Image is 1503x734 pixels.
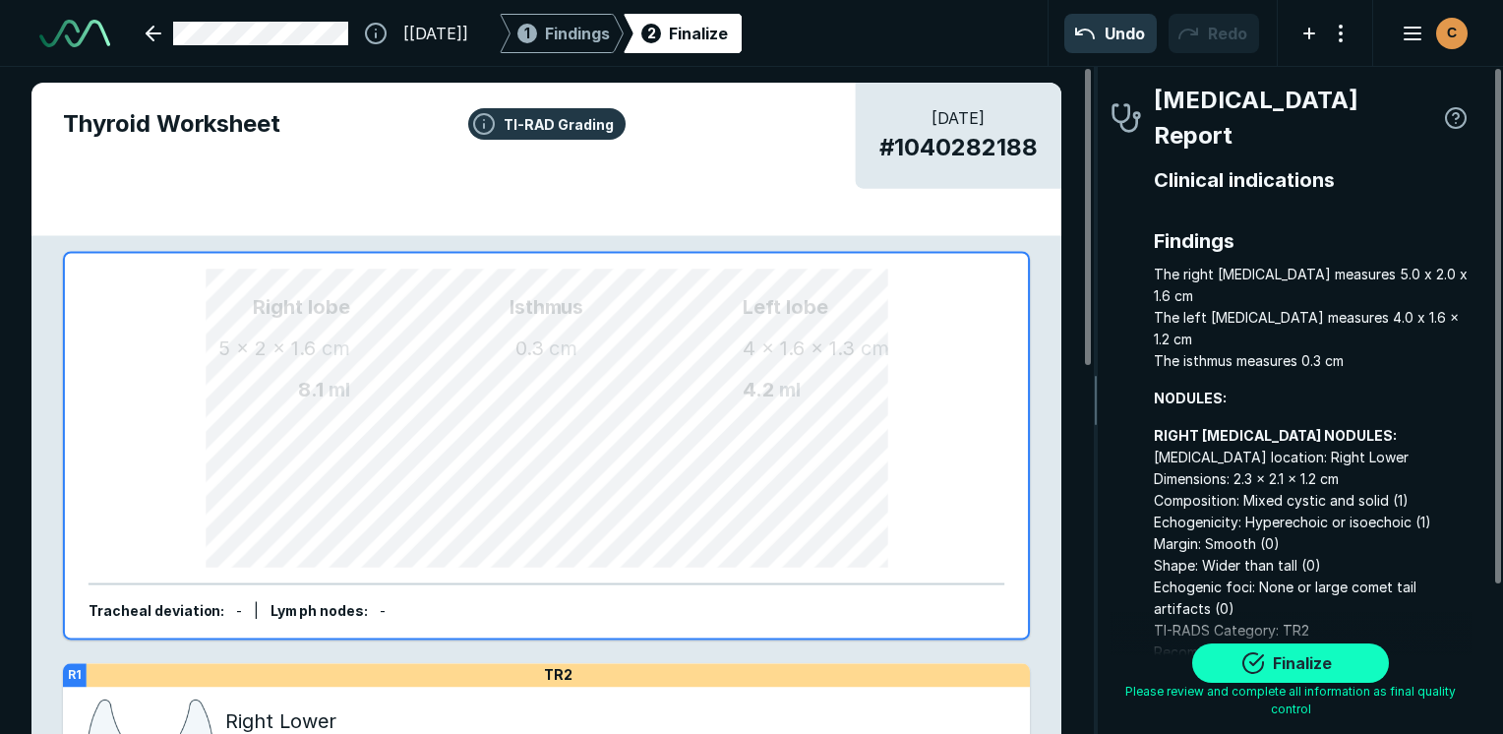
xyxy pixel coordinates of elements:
[329,378,350,401] span: ml
[1154,226,1472,256] span: Findings
[89,603,225,620] span: Tracheal deviation :
[1154,165,1472,195] span: Clinical indications
[779,378,801,401] span: ml
[68,667,82,682] strong: R1
[669,22,728,45] div: Finalize
[1064,14,1157,53] button: Undo
[1436,18,1468,49] div: avatar-name
[549,336,577,360] span: cm
[39,20,110,47] img: See-Mode Logo
[1192,643,1389,683] button: Finalize
[1447,23,1457,43] span: C
[861,336,889,360] span: cm
[647,23,656,43] span: 2
[1111,683,1472,718] span: Please review and complete all information as final quality control
[236,601,242,623] div: -
[1154,264,1472,372] span: The right [MEDICAL_DATA] measures 5.0 x 2.0 x 1.6 cm The left [MEDICAL_DATA] measures 4.0 x 1.6 x...
[743,336,855,360] span: 4 x 1.6 x 1.3
[624,14,742,53] div: 2Finalize
[1154,425,1472,663] span: [MEDICAL_DATA] location: Right Lower Dimensions: 2.3 x 2.1 x 1.2 cm Composition: Mixed cystic and...
[254,601,259,623] div: |
[879,106,1039,130] span: [DATE]
[1154,390,1227,406] strong: NODULES:
[271,603,368,620] span: Lymph nodes :
[380,603,386,620] span: -
[1169,14,1259,53] button: Redo
[1389,14,1472,53] button: avatar-name
[524,23,530,43] span: 1
[545,22,610,45] span: Findings
[879,130,1039,165] span: # 1040282188
[515,336,544,360] span: 0.3
[544,666,572,684] span: TR2
[350,292,743,322] span: Isthmus
[500,14,624,53] div: 1Findings
[31,12,118,55] a: See-Mode Logo
[1154,427,1397,444] strong: RIGHT [MEDICAL_DATA] NODULES:
[743,292,981,322] span: Left lobe
[743,378,774,401] span: 4.2
[1154,83,1440,153] span: [MEDICAL_DATA] Report
[322,336,350,360] span: cm
[403,22,468,45] span: [[DATE]]
[63,106,1030,142] span: Thyroid Worksheet
[112,292,350,322] span: Right lobe
[298,378,324,401] span: 8.1
[468,108,626,140] button: TI-RAD Grading
[218,336,316,360] span: 5 x 2 x 1.6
